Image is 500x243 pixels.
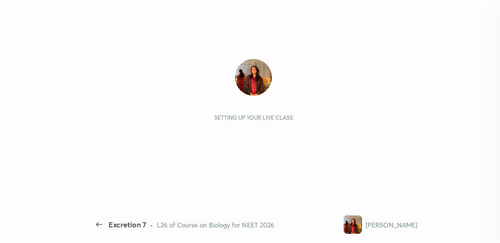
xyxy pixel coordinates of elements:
[109,219,146,230] div: Excretion 7
[235,59,272,96] img: 9fba9e39355a4b27a121417188630cea.jpg
[214,114,293,121] div: Setting up your live class
[150,220,153,230] div: •
[344,215,362,234] img: 9fba9e39355a4b27a121417188630cea.jpg
[157,220,274,230] div: L26 of Course on Biology for NEET 2026
[366,220,417,230] div: [PERSON_NAME]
